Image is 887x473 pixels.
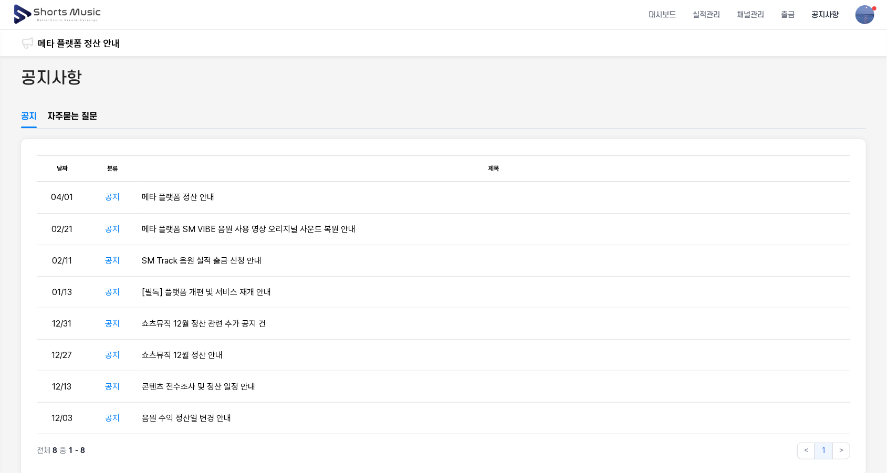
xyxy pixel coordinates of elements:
[87,277,138,308] td: 공지
[815,443,833,459] button: 1
[68,446,85,456] span: 1 - 8
[640,1,684,29] a: 대시보드
[138,277,850,308] td: [필독] 플랫폼 개편 및 서비스 재개 안내
[87,182,138,214] td: 공지
[855,5,874,24] img: 사용자 이미지
[138,155,850,182] th: 제목
[138,340,850,371] td: 쇼츠뮤직 12월 정산 안내
[138,214,850,245] td: 메타 플랫폼 SM VIBE 음원 사용 영상 오리지널 사운드 복원 안내
[37,446,85,456] p: 전체 중
[37,277,87,308] td: 01/13
[21,67,82,90] h2: 공지사항
[138,308,850,340] td: 쇼츠뮤직 12월 정산 관련 추가 공지 건
[728,1,773,29] a: 채널관리
[37,403,87,434] td: 12/03
[138,403,850,434] td: 음원 수익 정산일 변경 안내
[138,245,850,277] td: SM Track 음원 실적 출금 신청 안내
[803,1,847,29] a: 공지사항
[38,36,120,50] a: 메타 플랫폼 정산 안내
[87,340,138,371] td: 공지
[87,155,138,182] th: 분류
[37,214,87,245] td: 02/21
[21,110,37,128] a: 공지
[797,443,815,459] button: <
[87,214,138,245] td: 공지
[37,371,87,403] td: 12/13
[138,182,850,214] td: 메타 플랫폼 정산 안내
[87,245,138,277] td: 공지
[773,1,803,29] a: 출금
[53,446,57,456] span: 8
[37,340,87,371] td: 12/27
[832,443,850,459] button: >
[21,37,34,49] img: 알림 아이콘
[37,182,87,214] td: 04/01
[37,155,87,182] th: 날짜
[37,245,87,277] td: 02/11
[37,308,87,340] td: 12/31
[684,1,728,29] a: 실적관리
[47,110,97,128] a: 자주묻는 질문
[87,308,138,340] td: 공지
[37,434,850,459] nav: Table navigation
[138,371,850,403] td: 콘텐츠 전수조사 및 정산 일정 안내
[87,403,138,434] td: 공지
[87,371,138,403] td: 공지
